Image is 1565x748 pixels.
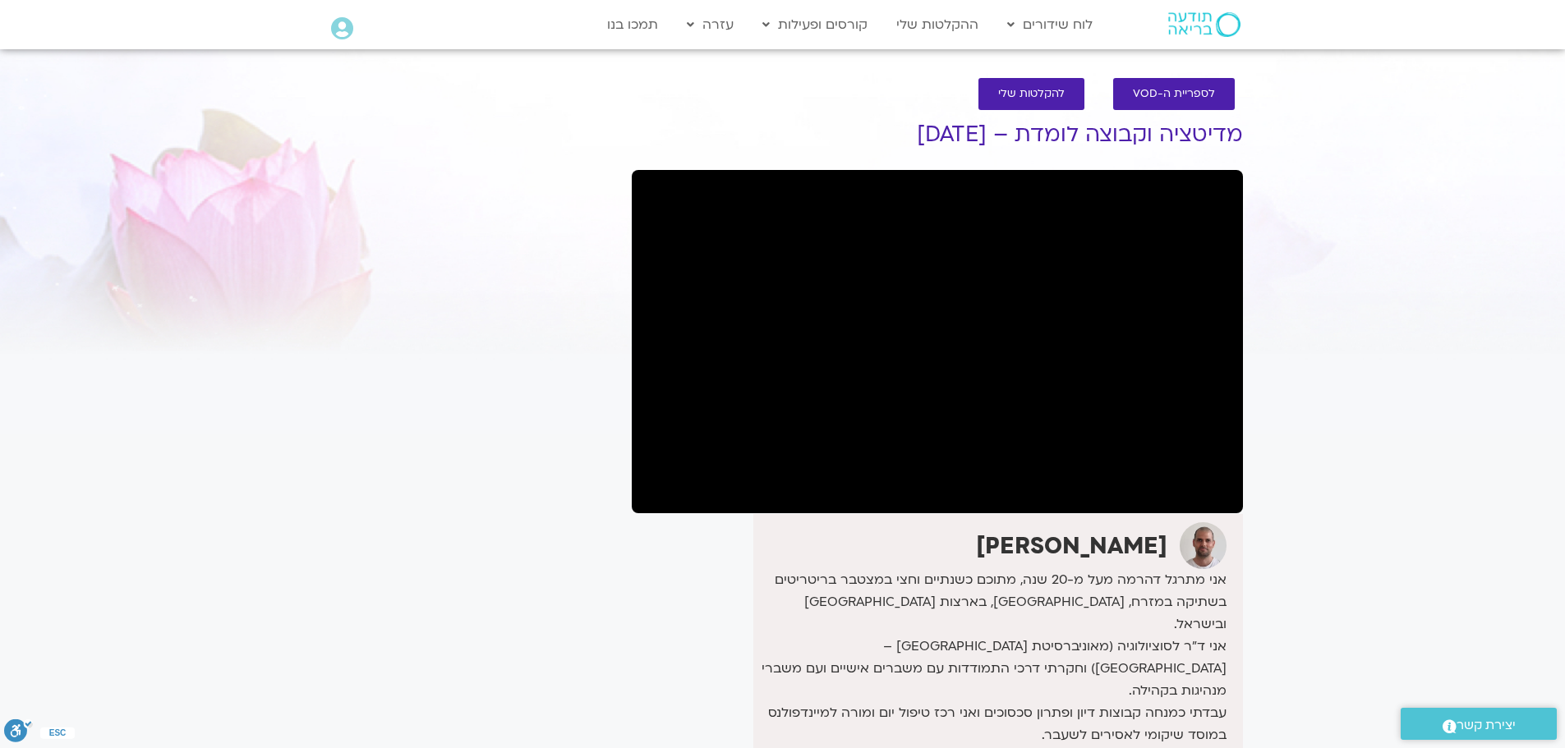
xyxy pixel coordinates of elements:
[978,78,1084,110] a: להקלטות שלי
[999,9,1101,40] a: לוח שידורים
[1457,714,1516,737] span: יצירת קשר
[632,122,1243,147] h1: מדיטציה וקבוצה לומדת – [DATE]
[1401,708,1557,740] a: יצירת קשר
[679,9,742,40] a: עזרה
[754,9,876,40] a: קורסים ופעילות
[1133,88,1215,100] span: לספריית ה-VOD
[599,9,666,40] a: תמכו בנו
[1180,522,1227,569] img: דקל קנטי
[998,88,1065,100] span: להקלטות שלי
[976,530,1167,562] strong: [PERSON_NAME]
[1113,78,1235,110] a: לספריית ה-VOD
[888,9,987,40] a: ההקלטות שלי
[1168,12,1240,37] img: תודעה בריאה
